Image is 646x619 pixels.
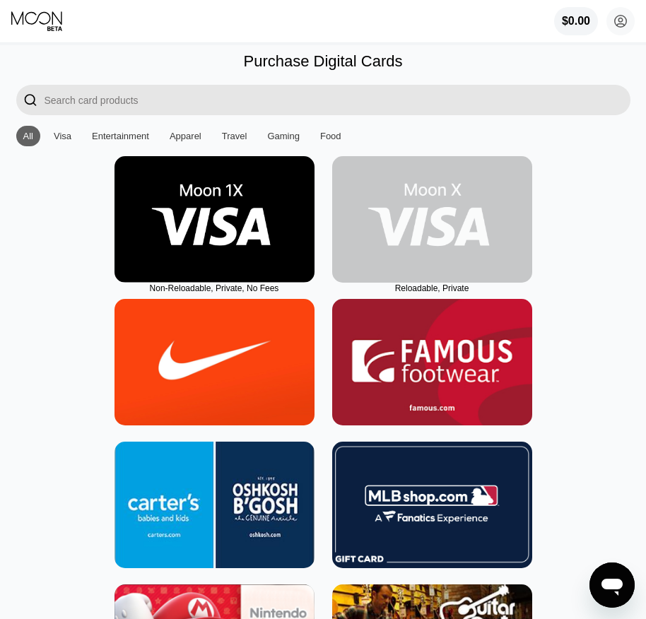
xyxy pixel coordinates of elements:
input: Search card products [45,85,630,115]
div: Visa [54,131,71,141]
div: Travel [222,131,247,141]
div: Apparel [170,131,201,141]
div: Travel [215,126,254,146]
iframe: Button to launch messaging window [589,562,635,608]
div: $0.00 [554,7,598,35]
div:  [16,85,45,115]
div: Food [313,126,348,146]
div:  [23,92,37,108]
div: Entertainment [85,126,156,146]
div: All [16,126,40,146]
div: Non-Reloadable, Private, No Fees [114,283,315,293]
div: Entertainment [92,131,149,141]
div: Gaming [267,131,300,141]
div: Visa [47,126,78,146]
div: Purchase Digital Cards [244,52,403,71]
div: Food [320,131,341,141]
div: Reloadable, Private [332,283,532,293]
div: All [23,131,33,141]
div: Apparel [163,126,209,146]
div: Gaming [260,126,307,146]
div: $0.00 [562,15,590,28]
